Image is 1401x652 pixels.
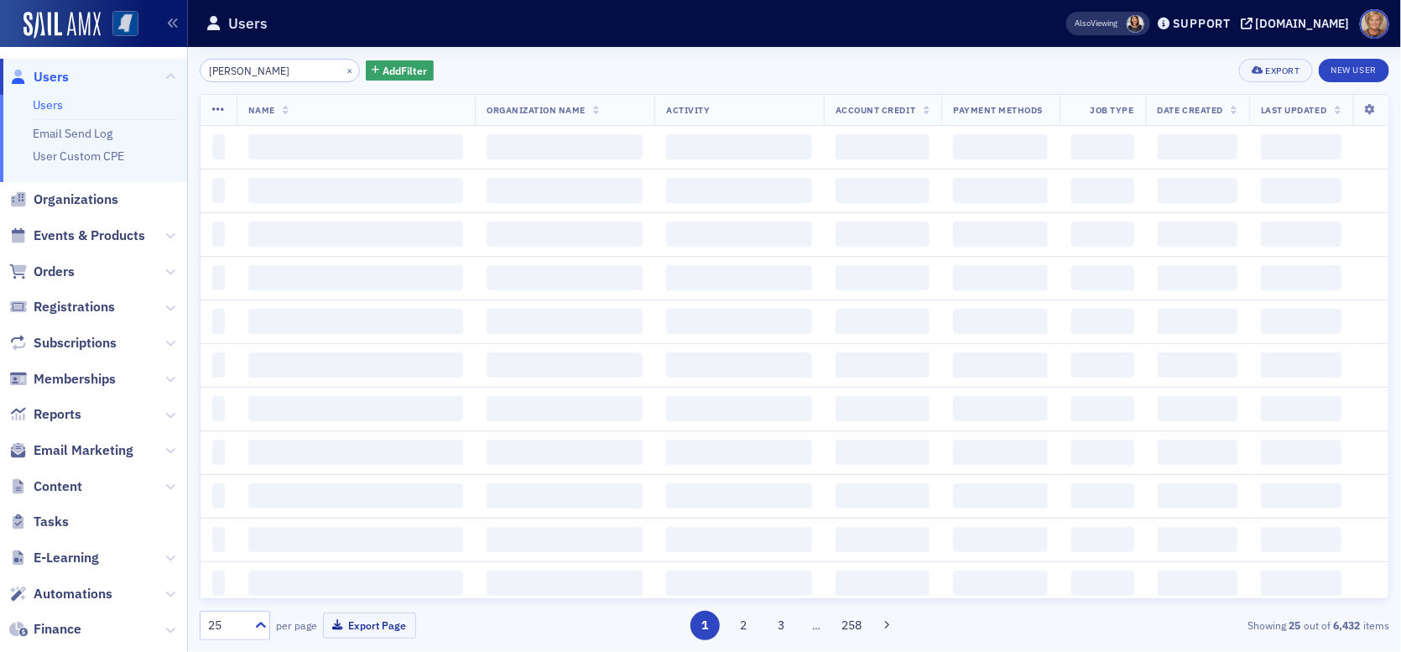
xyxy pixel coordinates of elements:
[212,352,225,378] span: ‌
[1075,18,1091,29] div: Also
[9,549,99,567] a: E-Learning
[9,620,81,639] a: Finance
[366,60,435,81] button: AddFilter
[1071,134,1133,159] span: ‌
[9,405,81,424] a: Reports
[23,12,101,39] img: SailAMX
[212,440,225,465] span: ‌
[836,104,915,116] span: Account Credit
[767,611,796,640] button: 3
[666,104,710,116] span: Activity
[953,440,1048,465] span: ‌
[1261,571,1341,596] span: ‌
[248,396,464,421] span: ‌
[33,97,63,112] a: Users
[953,309,1048,334] span: ‌
[487,104,586,116] span: Organization Name
[34,298,115,316] span: Registrations
[836,134,930,159] span: ‌
[1158,440,1237,465] span: ‌
[34,227,145,245] span: Events & Products
[1261,352,1341,378] span: ‌
[836,178,930,203] span: ‌
[9,370,116,389] a: Memberships
[212,396,225,421] span: ‌
[323,613,416,639] button: Export Page
[1261,265,1341,290] span: ‌
[487,440,643,465] span: ‌
[1158,222,1237,247] span: ‌
[212,222,225,247] span: ‌
[487,309,643,334] span: ‌
[1075,18,1118,29] span: Viewing
[1261,104,1326,116] span: Last Updated
[487,396,643,421] span: ‌
[953,222,1048,247] span: ‌
[836,396,930,421] span: ‌
[1173,16,1231,31] div: Support
[1266,66,1300,76] div: Export
[487,178,643,203] span: ‌
[1261,178,1341,203] span: ‌
[953,265,1048,290] span: ‌
[112,11,138,37] img: SailAMX
[212,178,225,203] span: ‌
[487,222,643,247] span: ‌
[1158,134,1237,159] span: ‌
[248,222,464,247] span: ‌
[1261,483,1341,509] span: ‌
[805,618,828,633] span: …
[9,477,82,496] a: Content
[666,134,812,159] span: ‌
[666,396,812,421] span: ‌
[34,549,99,567] span: E-Learning
[836,222,930,247] span: ‌
[9,585,112,603] a: Automations
[953,396,1048,421] span: ‌
[1127,15,1144,33] span: Noma Burge
[666,309,812,334] span: ‌
[9,298,115,316] a: Registrations
[837,611,867,640] button: 258
[34,263,75,281] span: Orders
[1071,265,1133,290] span: ‌
[1319,59,1389,82] a: New User
[248,309,464,334] span: ‌
[666,352,812,378] span: ‌
[9,263,75,281] a: Orders
[1071,527,1133,552] span: ‌
[487,352,643,378] span: ‌
[1004,618,1389,633] div: Showing out of items
[953,134,1048,159] span: ‌
[34,441,133,460] span: Email Marketing
[1158,483,1237,509] span: ‌
[1158,396,1237,421] span: ‌
[248,571,464,596] span: ‌
[666,571,812,596] span: ‌
[666,440,812,465] span: ‌
[487,134,643,159] span: ‌
[1071,352,1133,378] span: ‌
[666,265,812,290] span: ‌
[836,527,930,552] span: ‌
[248,134,464,159] span: ‌
[212,265,225,290] span: ‌
[1261,527,1341,552] span: ‌
[228,13,268,34] h1: Users
[836,440,930,465] span: ‌
[212,134,225,159] span: ‌
[953,483,1048,509] span: ‌
[34,477,82,496] span: Content
[248,352,464,378] span: ‌
[34,190,118,209] span: Organizations
[212,483,225,509] span: ‌
[1261,222,1341,247] span: ‌
[1091,104,1134,116] span: Job Type
[1158,352,1237,378] span: ‌
[1158,309,1237,334] span: ‌
[1071,483,1133,509] span: ‌
[1256,16,1350,31] div: [DOMAIN_NAME]
[248,265,464,290] span: ‌
[208,617,245,634] div: 25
